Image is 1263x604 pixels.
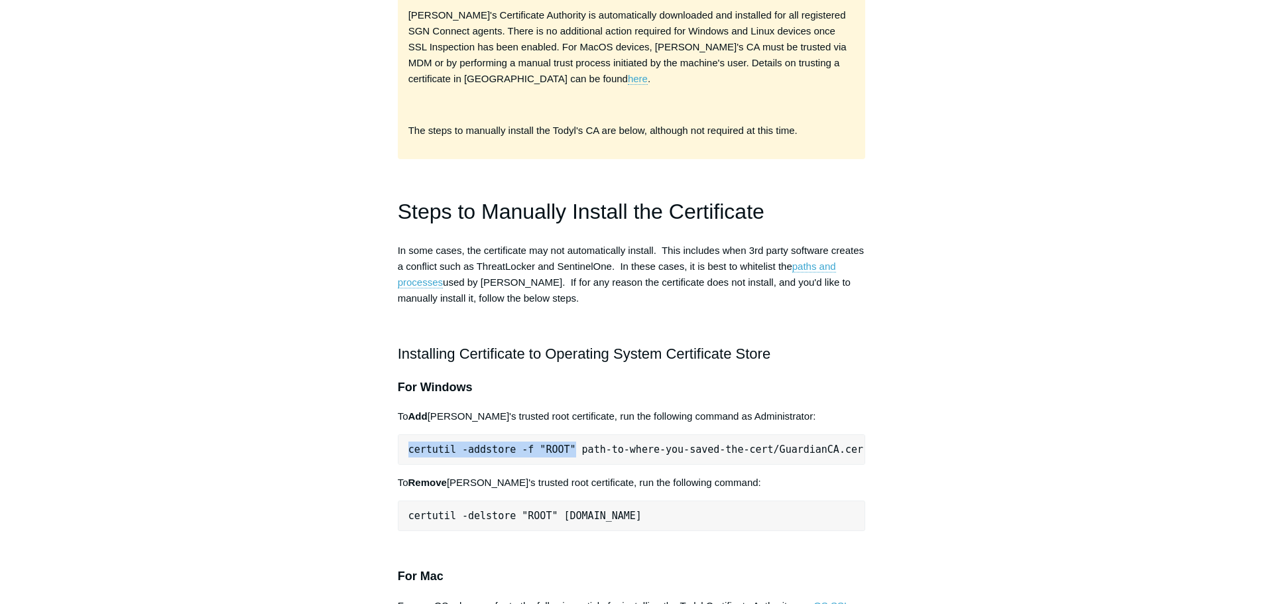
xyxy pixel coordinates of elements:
[398,410,408,422] span: To
[408,410,428,422] span: Add
[398,243,866,306] p: In some cases, the certificate may not automatically install. This includes when 3rd party softwa...
[398,381,473,394] span: For Windows
[398,195,866,229] h1: Steps to Manually Install the Certificate
[408,123,855,139] p: The steps to manually install the Todyl's CA are below, although not required at this time.
[408,477,447,488] span: Remove
[408,7,855,87] p: [PERSON_NAME]'s Certificate Authority is automatically downloaded and installed for all registere...
[398,570,444,583] span: For Mac
[428,410,816,422] span: [PERSON_NAME]'s trusted root certificate, run the following command as Administrator:
[408,444,863,455] span: certutil -addstore -f "ROOT" path-to-where-you-saved-the-cert/GuardianCA.cer
[408,510,642,522] span: certutil -delstore "ROOT" [DOMAIN_NAME]
[447,477,761,488] span: [PERSON_NAME]'s trusted root certificate, run the following command:
[398,342,866,365] h2: Installing Certificate to Operating System Certificate Store
[398,477,408,488] span: To
[628,73,648,85] a: here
